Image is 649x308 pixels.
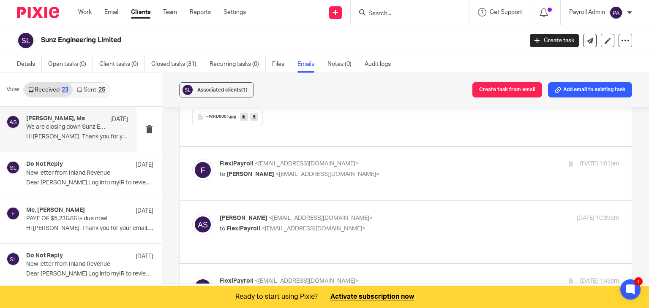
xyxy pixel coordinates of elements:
p: [DATE] [136,207,153,215]
p: PAYE OF $5,236.86 is due now! [26,215,128,222]
a: Audit logs [365,56,397,73]
a: Recurring tasks (0) [210,56,266,73]
span: : [55,43,57,50]
img: svg%3E [192,277,213,298]
a: Open tasks (0) [48,56,93,73]
h4: Do Not Reply [26,161,63,168]
p: [DATE] [110,115,128,124]
img: svg%3E [17,32,35,49]
span: that go through the Bank [69,86,139,93]
a: Create task [530,34,579,47]
img: svg%3E [6,115,20,129]
img: svg%3E [6,252,20,266]
span: . This is to allow time for any issues arising with loading the payrolls! [34,95,227,102]
div: 23 [62,87,68,93]
button: ~WRD0001.jpg [192,108,263,126]
a: Sent25 [73,83,109,97]
span: FlexiPayroll [220,278,254,284]
span: AMSL-NET Payrolls [13,86,67,93]
p: Dear [PERSON_NAME] Log into myIR to review new... [26,179,153,186]
span: <[EMAIL_ADDRESS][DOMAIN_NAME]> [269,215,373,221]
h4: [PERSON_NAME], Me [26,115,85,122]
span: to [220,226,225,232]
span: ~WRD0001 [206,114,229,119]
img: svg%3E [6,207,20,220]
span: . This is to allow time for any issues arising with loading the payrolls! [34,61,227,68]
a: Client tasks (0) [99,56,145,73]
span: [PERSON_NAME] [220,215,267,221]
button: Create task from email [472,82,542,97]
span: and payments showing as paid into our Trust Account [225,52,376,59]
b: Dial [65,155,79,162]
a: Reports [190,8,211,16]
p: Dear [PERSON_NAME] Log into myIR to review new... [26,270,153,278]
p: [DATE] 1:43pm [580,277,619,286]
p: Hi [PERSON_NAME], Thank you for your email. Yes,... [26,133,128,140]
h4: Me, [PERSON_NAME] [26,207,85,214]
span: ) need to be [139,86,225,93]
a: Work [78,8,92,16]
img: svg%3E [192,214,213,235]
span: Get Support [490,9,522,15]
span: ) need to be [139,52,225,59]
a: Files [272,56,291,73]
u: 2 [76,155,79,162]
p: Hi [PERSON_NAME], Thank you for your email. I've... [26,225,153,232]
a: Received23 [24,83,73,97]
img: svg%3E [609,6,623,19]
p: [DATE] 1:01pm [580,159,619,168]
b: Dial [65,189,79,196]
img: Pixie [17,7,59,18]
span: <[EMAIL_ADDRESS][DOMAIN_NAME]> [255,161,359,167]
span: (1) [241,87,248,92]
p: Payroll Admin [569,8,605,16]
p: [DATE] 10:39am [577,214,619,223]
span: ( [67,52,69,59]
div: 25 [98,87,105,93]
p: [DATE] [136,161,153,169]
u: finalised/approved/ [172,52,225,59]
u: finalised/approved/ [172,86,225,93]
span: .jpg [229,114,236,119]
span: : [55,78,57,84]
h4: Do Not Reply [26,252,63,259]
img: svg%3E [6,161,20,174]
u: 2 [76,189,79,196]
span: FlexiPayroll [220,161,254,167]
a: Details [17,56,42,73]
p: New letter from Inland Revenue [26,261,128,268]
a: Emails [297,56,321,73]
img: svg%3E [181,84,194,96]
a: Closed tasks (31) [151,56,203,73]
a: Team [163,8,177,16]
span: AMSL-NET Payrolls [13,52,67,59]
a: [DOMAIN_NAME] [101,197,148,204]
span: to [220,171,225,177]
a: Clients [131,8,150,16]
button: Associated clients(1) [179,82,254,97]
span: [PERSON_NAME] [226,171,274,177]
span: <[EMAIL_ADDRESS][DOMAIN_NAME]> [275,171,379,177]
span: View [6,85,19,94]
a: Email [104,8,118,16]
a: Notes (0) [327,56,358,73]
span: ( [67,86,69,93]
span: that go through the Bank [69,52,139,59]
h2: Sunz Engineering Limited [41,36,422,45]
p: We are closing down Sunz Engineering Ltd [26,124,108,131]
input: Search [368,10,444,18]
a: Settings [224,8,246,16]
a: [DOMAIN_NAME] [101,163,148,170]
span: <[EMAIL_ADDRESS][DOMAIN_NAME]> [255,278,359,284]
span: <[EMAIL_ADDRESS][DOMAIN_NAME]> [262,226,365,232]
div: 1 [634,277,643,286]
span: and payments showing as paid into our Trust Account [225,86,376,93]
p: New letter from Inland Revenue [26,170,128,177]
p: [DATE] [136,252,153,261]
img: svg%3E [192,159,213,181]
span: FlexiPayroll [226,226,260,232]
span: Associated clients [197,87,248,92]
button: Add email to existing task [548,82,632,97]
